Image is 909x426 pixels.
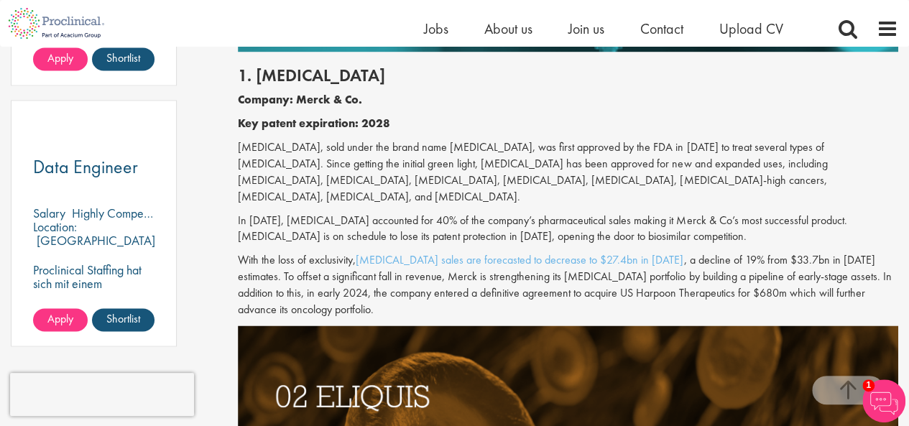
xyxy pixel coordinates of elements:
a: Apply [33,47,88,70]
a: Shortlist [92,308,154,331]
span: Location: [33,218,77,235]
a: [MEDICAL_DATA] sales are forecasted to decrease to $27.4bn in [DATE] [356,252,683,267]
p: With the loss of exclusivity, , a decline of 19% from $33.7bn in [DATE] estimates. To offset a si... [238,252,898,318]
a: Jobs [424,19,448,38]
p: Proclinical Staffing hat sich mit einem etablierten und wachsenden [PERSON_NAME] IT-Dienstleister... [33,263,154,413]
p: In [DATE], [MEDICAL_DATA] accounted for 40% of the company’s pharmaceutical sales making it Merck... [238,213,898,246]
iframe: reCAPTCHA [10,373,194,416]
img: Chatbot [862,379,905,422]
a: Apply [33,308,88,331]
span: Apply [47,50,73,65]
a: Join us [568,19,604,38]
a: Data Engineer [33,158,154,176]
a: Contact [640,19,683,38]
b: Key patent expiration: 2028 [238,116,390,131]
b: Company: Merck & Co. [238,92,362,107]
h2: 1. [MEDICAL_DATA] [238,66,898,85]
p: [GEOGRAPHIC_DATA], [GEOGRAPHIC_DATA] [33,232,159,262]
a: About us [484,19,532,38]
span: 1 [862,379,875,392]
a: Shortlist [92,47,154,70]
p: Highly Competitive [72,205,167,221]
a: Upload CV [719,19,783,38]
p: [MEDICAL_DATA], sold under the brand name [MEDICAL_DATA], was first approved by the FDA in [DATE]... [238,139,898,205]
span: Data Engineer [33,154,138,179]
span: Apply [47,311,73,326]
span: Salary [33,205,65,221]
